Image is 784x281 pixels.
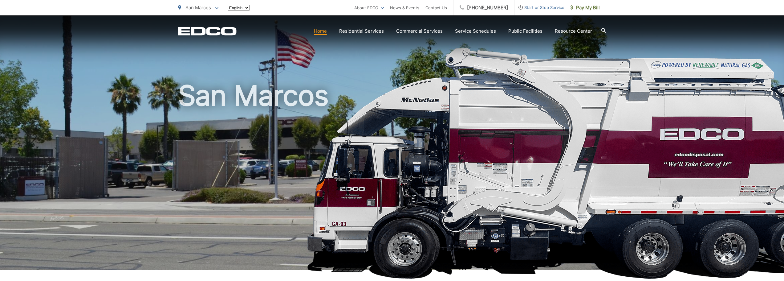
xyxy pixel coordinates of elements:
a: Public Facilities [508,27,542,35]
a: Contact Us [425,4,447,11]
a: News & Events [390,4,419,11]
a: EDCD logo. Return to the homepage. [178,27,237,35]
a: Service Schedules [455,27,496,35]
a: Residential Services [339,27,384,35]
a: Home [314,27,327,35]
span: Pay My Bill [571,4,600,11]
select: Select a language [228,5,250,11]
span: San Marcos [185,5,211,10]
h1: San Marcos [178,80,606,275]
a: About EDCO [354,4,384,11]
a: Commercial Services [396,27,443,35]
a: Resource Center [555,27,592,35]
